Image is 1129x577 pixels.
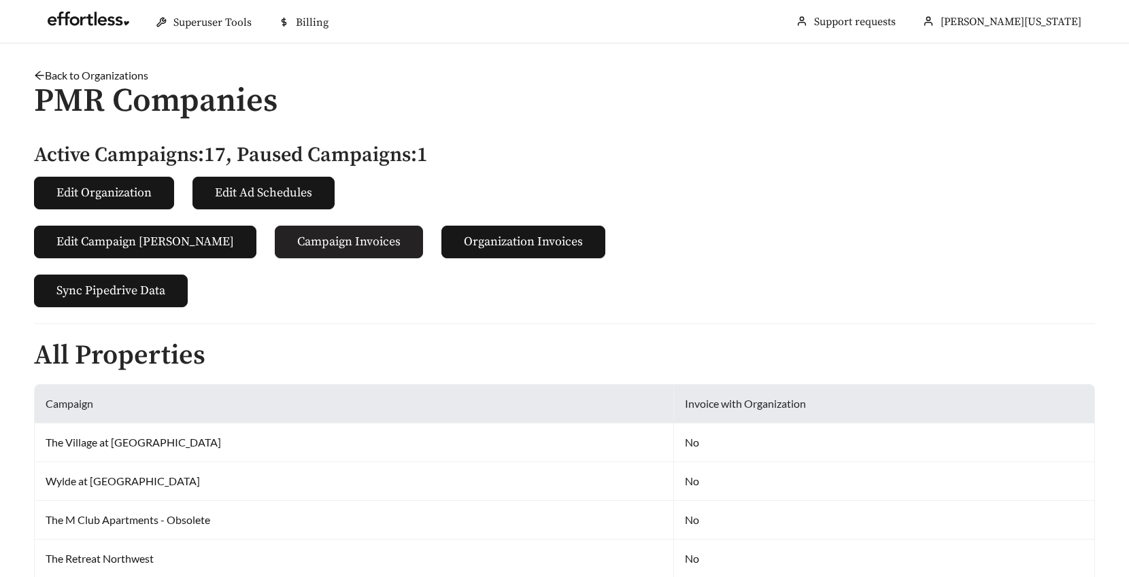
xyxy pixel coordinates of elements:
[34,144,1095,167] h5: Active Campaigns: 17 , Paused Campaigns: 1
[674,462,1096,501] td: No
[56,281,165,300] span: Sync Pipedrive Data
[674,385,1096,423] th: Invoice with Organization
[297,232,401,251] span: Campaign Invoices
[56,232,234,251] span: Edit Campaign [PERSON_NAME]
[215,183,312,202] span: Edit Ad Schedules
[814,15,896,29] a: Support requests
[674,423,1096,462] td: No
[192,177,335,209] button: Edit Ad Schedules
[35,423,674,462] td: The Village at [GEOGRAPHIC_DATA]
[441,226,605,258] button: Organization Invoices
[941,15,1081,29] span: [PERSON_NAME][US_STATE]
[56,183,152,202] span: Edit Organization
[34,340,1095,370] h2: All Properties
[296,16,328,29] span: Billing
[35,501,674,540] td: The M Club Apartments - Obsolete
[34,177,174,209] button: Edit Organization
[34,84,1095,120] h1: PMR Companies
[34,69,148,82] a: arrow-leftBack to Organizations
[674,501,1096,540] td: No
[34,275,188,307] button: Sync Pipedrive Data
[35,462,674,501] td: Wylde at [GEOGRAPHIC_DATA]
[34,70,45,81] span: arrow-left
[464,232,583,251] span: Organization Invoices
[275,226,423,258] button: Campaign Invoices
[35,385,674,423] th: Campaign
[34,226,256,258] button: Edit Campaign [PERSON_NAME]
[173,16,252,29] span: Superuser Tools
